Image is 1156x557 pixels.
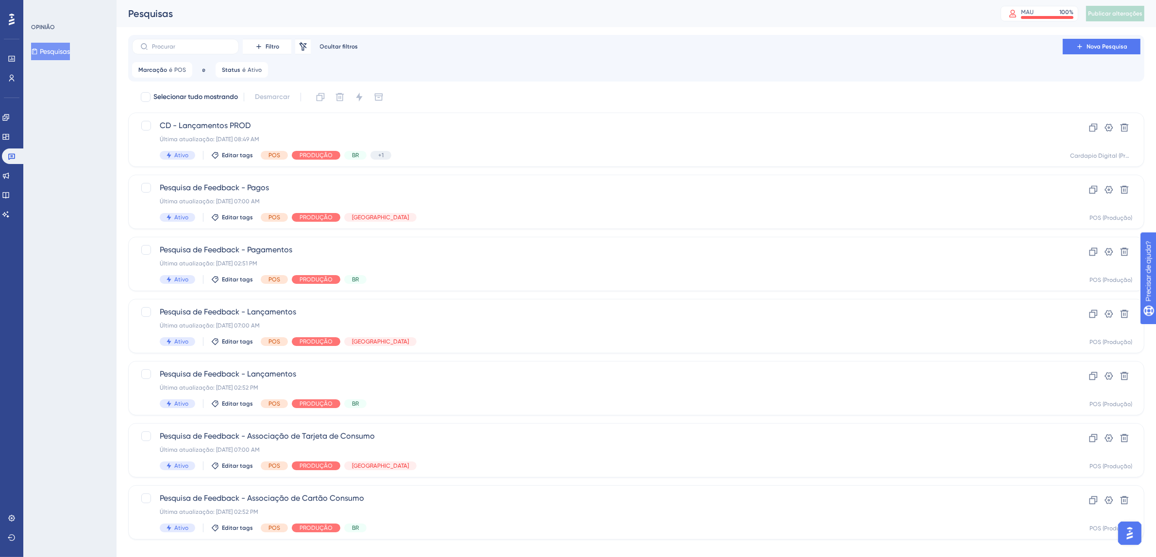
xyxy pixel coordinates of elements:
[222,152,253,159] font: Editar tags
[160,508,258,515] font: Última atualização: [DATE] 02:52 PM
[160,183,269,192] font: Pesquisa de Feedback - Pagos
[160,369,296,378] font: Pesquisa de Feedback - Lançamentos
[1089,214,1132,221] font: POS (Produção)
[300,214,333,221] font: PRODUÇÃO
[211,338,253,345] button: Editar tags
[1088,10,1142,17] font: Publicar alterações
[211,462,253,470] button: Editar tags
[160,307,296,316] font: Pesquisa de Feedback - Lançamentos
[222,66,240,73] font: Status
[268,276,280,283] font: POS
[268,152,280,159] font: POS
[300,524,333,531] font: PRODUÇÃO
[378,152,384,159] font: +1
[352,152,359,159] font: BR
[1089,401,1132,408] font: POS (Produção)
[248,66,262,73] font: Ativo
[40,48,70,55] font: Pesquisas
[211,524,253,532] button: Editar tags
[222,276,253,283] font: Editar tags
[255,93,290,101] font: Desmarcar
[174,338,188,345] font: Ativo
[352,338,409,345] font: [GEOGRAPHIC_DATA]
[169,66,172,73] font: é
[1069,9,1073,16] font: %
[268,338,280,345] font: POS
[160,431,375,441] font: Pesquisa de Feedback - Associação de Tarjeta de Consumo
[174,276,188,283] font: Ativo
[1087,43,1127,50] font: Nova Pesquisa
[300,400,333,407] font: PRODUÇÃO
[1059,9,1069,16] font: 100
[1063,39,1140,54] button: Nova Pesquisa
[174,524,188,531] font: Ativo
[1086,6,1144,21] button: Publicar alterações
[1089,463,1132,470] font: POS (Produção)
[31,43,70,60] button: Pesquisas
[352,276,359,283] font: BR
[138,66,167,73] font: Marcação
[160,493,364,503] font: Pesquisa de Feedback - Associação de Cartão Consumo
[222,214,253,221] font: Editar tags
[300,276,333,283] font: PRODUÇÃO
[352,214,409,221] font: [GEOGRAPHIC_DATA]
[174,400,188,407] font: Ativo
[266,43,279,50] font: Filtro
[31,24,55,31] font: OPINIÃO
[211,276,253,283] button: Editar tags
[160,198,260,205] font: Última atualização: [DATE] 07:00 AM
[211,151,253,159] button: Editar tags
[268,400,280,407] font: POS
[222,524,253,531] font: Editar tags
[1089,339,1132,345] font: POS (Produção)
[174,66,186,73] font: POS
[211,213,253,221] button: Editar tags
[222,400,253,407] font: Editar tags
[315,39,363,54] button: Ocultar filtros
[1115,519,1144,548] iframe: Iniciador do Assistente de IA do UserGuiding
[268,524,280,531] font: POS
[160,322,260,329] font: Última atualização: [DATE] 07:00 AM
[23,4,84,12] font: Precisar de ajuda?
[160,121,251,130] font: CD - Lançamentos PROD
[1070,152,1134,159] font: Cardapio Digital (Prod)
[250,88,295,106] button: Desmarcar
[160,446,260,453] font: Última atualização: [DATE] 07:00 AM
[196,62,212,78] button: e
[174,462,188,469] font: Ativo
[242,66,246,73] font: é
[160,384,258,391] font: Última atualização: [DATE] 02:52 PM
[174,214,188,221] font: Ativo
[153,93,238,101] font: Selecionar tudo mostrando
[128,8,173,19] font: Pesquisas
[1021,9,1034,16] font: MAU
[268,214,280,221] font: POS
[300,338,333,345] font: PRODUÇÃO
[352,524,359,531] font: BR
[222,338,253,345] font: Editar tags
[352,400,359,407] font: BR
[174,152,188,159] font: Ativo
[160,136,259,143] font: Última atualização: [DATE] 08:49 AM
[352,462,409,469] font: [GEOGRAPHIC_DATA]
[1089,525,1132,532] font: POS (Produção)
[268,462,280,469] font: POS
[300,462,333,469] font: PRODUÇÃO
[320,43,358,50] font: Ocultar filtros
[152,43,231,50] input: Procurar
[1089,277,1132,283] font: POS (Produção)
[222,462,253,469] font: Editar tags
[160,260,257,267] font: Última atualização: [DATE] 02:51 PM
[160,245,292,254] font: Pesquisa de Feedback - Pagamentos
[300,152,333,159] font: PRODUÇÃO
[202,66,206,73] font: e
[243,39,291,54] button: Filtro
[211,400,253,408] button: Editar tags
